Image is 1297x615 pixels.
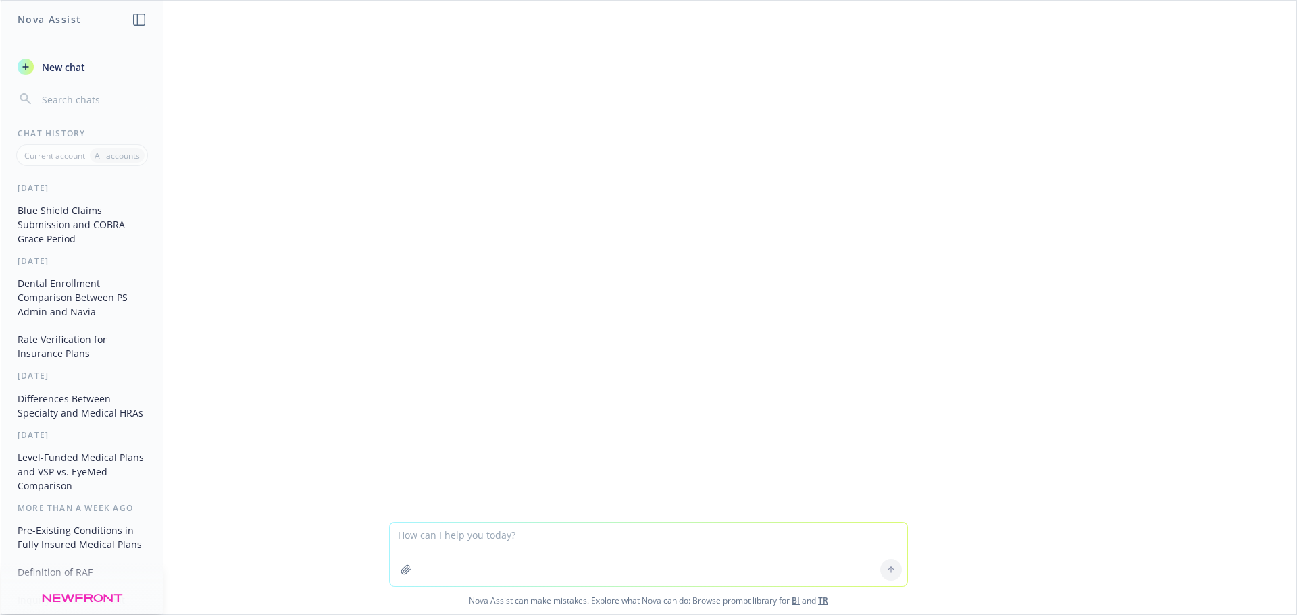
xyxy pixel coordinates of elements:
[12,199,152,250] button: Blue Shield Claims Submission and COBRA Grace Period
[1,370,163,381] div: [DATE]
[12,272,152,323] button: Dental Enrollment Comparison Between PS Admin and Navia
[12,328,152,365] button: Rate Verification for Insurance Plans
[12,55,152,79] button: New chat
[12,519,152,556] button: Pre-Existing Conditions in Fully Insured Medical Plans
[18,12,81,26] h1: Nova Assist
[1,429,163,441] div: [DATE]
[818,595,828,606] a: TR
[12,561,152,583] button: Definition of RAF
[39,60,85,74] span: New chat
[6,587,1291,614] span: Nova Assist can make mistakes. Explore what Nova can do: Browse prompt library for and
[1,502,163,514] div: More than a week ago
[12,446,152,497] button: Level-Funded Medical Plans and VSP vs. EyeMed Comparison
[12,387,152,424] button: Differences Between Specialty and Medical HRAs
[792,595,800,606] a: BI
[95,150,140,161] p: All accounts
[24,150,85,161] p: Current account
[39,90,147,109] input: Search chats
[1,128,163,139] div: Chat History
[1,182,163,194] div: [DATE]
[1,255,163,267] div: [DATE]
